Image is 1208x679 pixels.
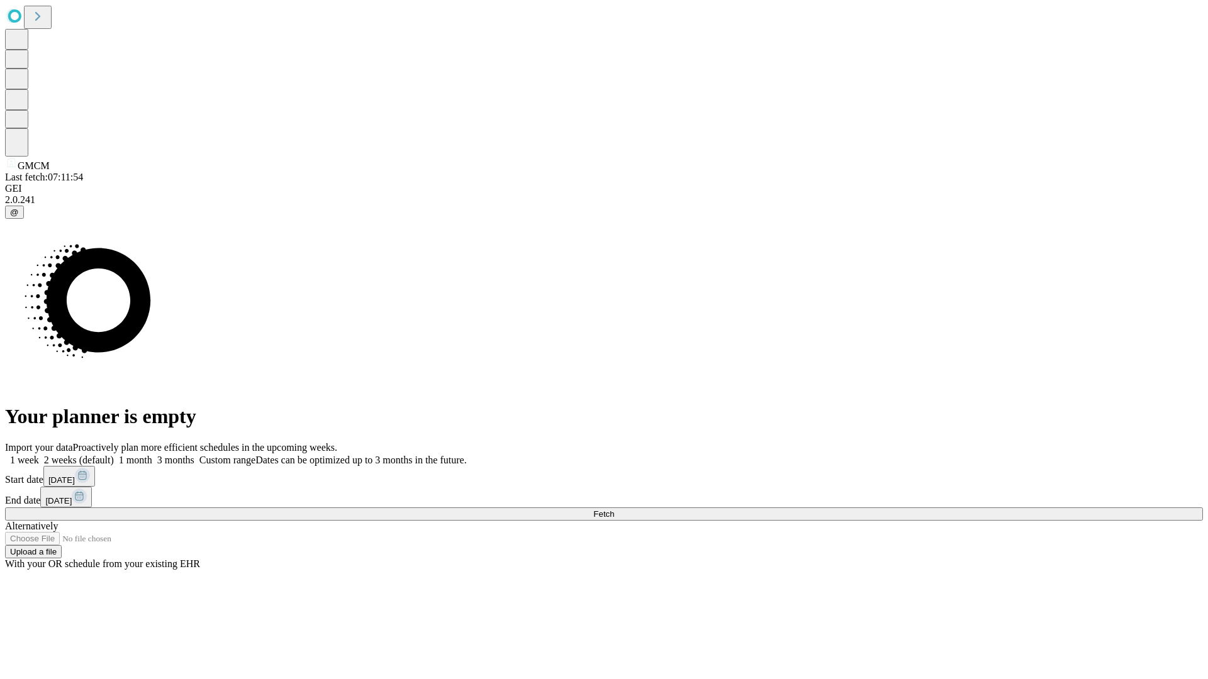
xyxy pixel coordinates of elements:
[45,496,72,505] span: [DATE]
[48,475,75,485] span: [DATE]
[10,207,19,217] span: @
[5,521,58,531] span: Alternatively
[10,455,39,465] span: 1 week
[44,455,114,465] span: 2 weeks (default)
[5,466,1203,487] div: Start date
[40,487,92,507] button: [DATE]
[5,206,24,219] button: @
[5,545,62,558] button: Upload a file
[43,466,95,487] button: [DATE]
[5,194,1203,206] div: 2.0.241
[5,442,73,453] span: Import your data
[157,455,194,465] span: 3 months
[5,507,1203,521] button: Fetch
[593,509,614,519] span: Fetch
[199,455,255,465] span: Custom range
[18,160,50,171] span: GMCM
[5,558,200,569] span: With your OR schedule from your existing EHR
[73,442,337,453] span: Proactively plan more efficient schedules in the upcoming weeks.
[5,183,1203,194] div: GEI
[255,455,466,465] span: Dates can be optimized up to 3 months in the future.
[119,455,152,465] span: 1 month
[5,172,83,182] span: Last fetch: 07:11:54
[5,405,1203,428] h1: Your planner is empty
[5,487,1203,507] div: End date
